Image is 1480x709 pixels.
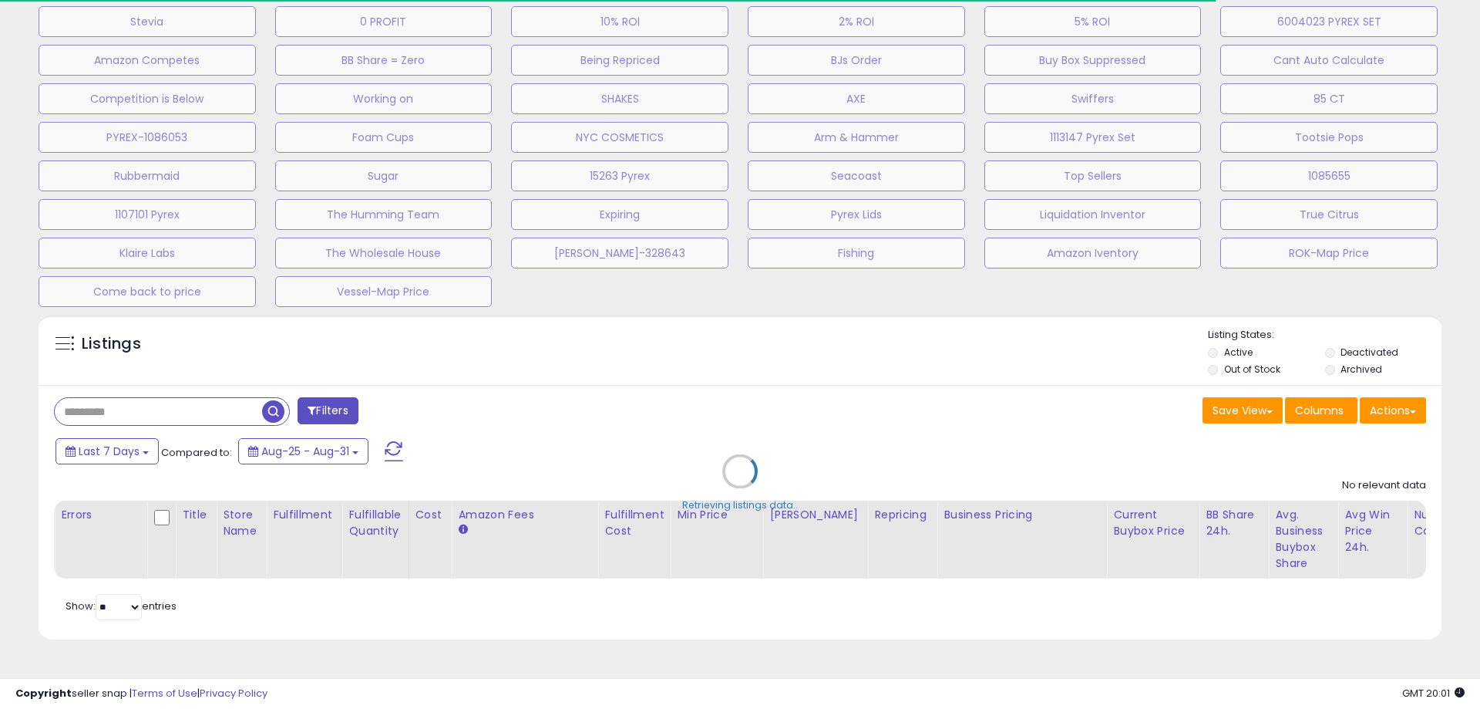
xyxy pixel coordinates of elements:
button: AXE [748,83,965,114]
button: Swiffers [984,83,1202,114]
div: seller snap | | [15,687,267,701]
button: Amazon Competes [39,45,256,76]
button: BB Share = Zero [275,45,493,76]
button: Stevia [39,6,256,37]
button: Seacoast [748,160,965,191]
button: Being Repriced [511,45,728,76]
a: Terms of Use [132,686,197,701]
button: True Citrus [1220,199,1438,230]
button: Cant Auto Calculate [1220,45,1438,76]
button: Pyrex Lids [748,199,965,230]
button: Arm & Hammer [748,122,965,153]
button: 1113147 Pyrex Set [984,122,1202,153]
button: [PERSON_NAME]-328643 [511,238,728,268]
button: 85 CT [1220,83,1438,114]
button: NYC COSMETICS [511,122,728,153]
button: Competition is Below [39,83,256,114]
button: 2% ROI [748,6,965,37]
button: Vessel-Map Price [275,276,493,307]
button: Amazon Iventory [984,238,1202,268]
button: Sugar [275,160,493,191]
button: Expiring [511,199,728,230]
button: ROK-Map Price [1220,238,1438,268]
button: Klaire Labs [39,238,256,268]
a: Privacy Policy [200,686,267,701]
button: Fishing [748,238,965,268]
button: Rubbermaid [39,160,256,191]
span: 2025-09-8 20:01 GMT [1402,686,1465,701]
button: Working on [275,83,493,114]
button: 10% ROI [511,6,728,37]
button: 1085655 [1220,160,1438,191]
button: Come back to price [39,276,256,307]
button: The Humming Team [275,199,493,230]
button: Liquidation Inventor [984,199,1202,230]
div: Retrieving listings data.. [682,498,798,512]
button: Tootsie Pops [1220,122,1438,153]
button: 0 PROFIT [275,6,493,37]
button: PYREX-1086053 [39,122,256,153]
button: The Wholesale House [275,238,493,268]
button: 5% ROI [984,6,1202,37]
button: Foam Cups [275,122,493,153]
button: 6004023 PYREX SET [1220,6,1438,37]
button: 15263 Pyrex [511,160,728,191]
button: Top Sellers [984,160,1202,191]
button: BJs Order [748,45,965,76]
button: Buy Box Suppressed [984,45,1202,76]
button: 1107101 Pyrex [39,199,256,230]
strong: Copyright [15,686,72,701]
button: SHAKES [511,83,728,114]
